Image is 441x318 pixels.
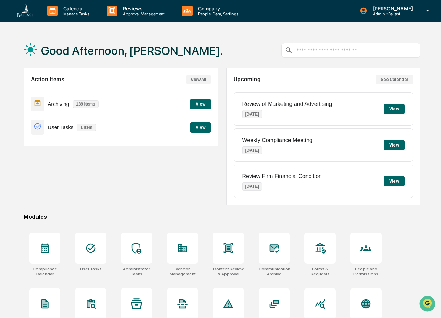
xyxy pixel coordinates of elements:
[242,173,322,179] p: Review Firm Financial Condition
[31,76,64,83] h2: Action Items
[57,87,86,94] span: Attestations
[419,295,438,314] iframe: Open customer support
[242,110,262,118] p: [DATE]
[190,122,211,133] button: View
[58,11,93,16] p: Manage Tasks
[384,140,405,150] button: View
[190,100,211,107] a: View
[4,85,48,97] a: 🖐️Preclearance
[193,6,242,11] p: Company
[80,267,102,271] div: User Tasks
[49,117,84,123] a: Powered byPylon
[242,101,332,107] p: Review of Marketing and Advertising
[376,75,413,84] button: See Calendar
[58,6,93,11] p: Calendar
[190,124,211,130] a: View
[367,11,416,16] p: Admin • Ballast
[242,146,262,154] p: [DATE]
[242,137,312,143] p: Weekly Compliance Meeting
[367,6,416,11] p: [PERSON_NAME]
[384,104,405,114] button: View
[167,267,198,276] div: Vendor Management
[24,214,420,220] div: Modules
[48,85,89,97] a: 🗄️Attestations
[384,176,405,186] button: View
[4,98,47,110] a: 🔎Data Lookup
[242,182,262,191] p: [DATE]
[186,75,211,84] button: View All
[29,267,60,276] div: Compliance Calendar
[190,99,211,109] button: View
[50,88,56,94] div: 🗄️
[24,53,114,60] div: Start new chat
[14,101,44,108] span: Data Lookup
[69,118,84,123] span: Pylon
[193,11,242,16] p: People, Data, Settings
[7,101,13,107] div: 🔎
[48,101,69,107] p: Archiving
[118,55,126,64] button: Start new chat
[234,76,261,83] h2: Upcoming
[17,4,33,17] img: logo
[121,267,152,276] div: Administrator Tasks
[7,15,126,26] p: How can we help?
[7,53,19,66] img: 1746055101610-c473b297-6a78-478c-a979-82029cc54cd1
[77,124,96,131] p: 1 item
[304,267,336,276] div: Forms & Requests
[350,267,382,276] div: People and Permissions
[213,267,244,276] div: Content Review & Approval
[73,100,99,108] p: 189 items
[117,6,168,11] p: Reviews
[24,60,88,66] div: We're available if you need us!
[7,88,13,94] div: 🖐️
[41,44,223,58] h1: Good Afternoon, [PERSON_NAME].
[14,87,45,94] span: Preclearance
[117,11,168,16] p: Approval Management
[259,267,290,276] div: Communications Archive
[48,124,73,130] p: User Tasks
